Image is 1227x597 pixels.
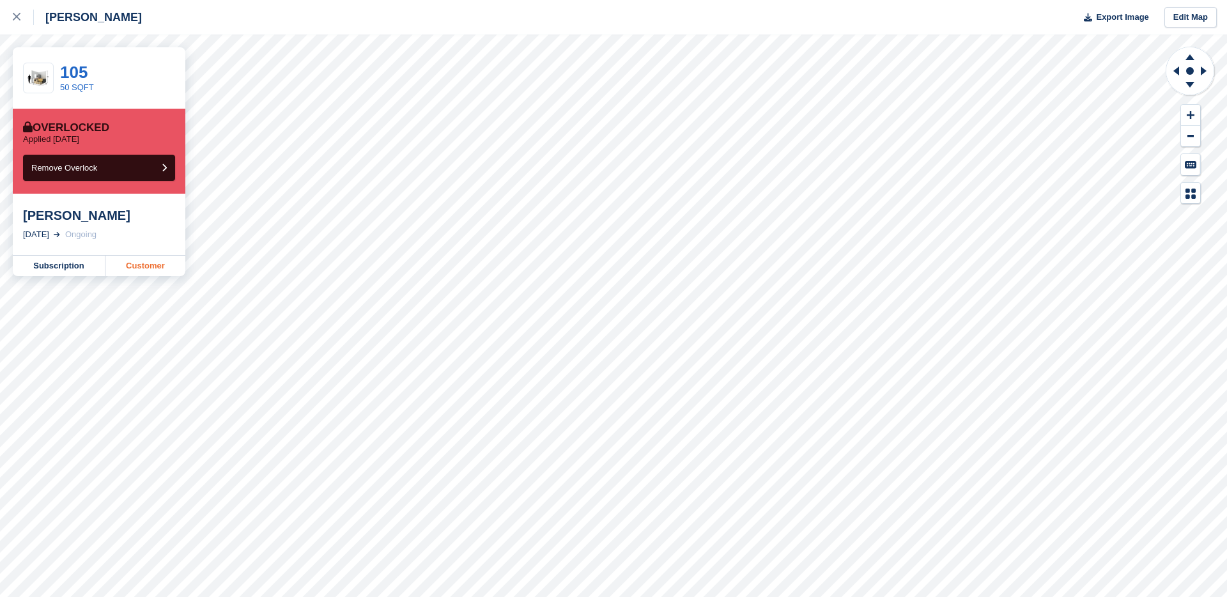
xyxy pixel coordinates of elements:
[65,228,96,241] div: Ongoing
[60,82,94,92] a: 50 SQFT
[1181,183,1200,204] button: Map Legend
[31,163,97,173] span: Remove Overlock
[23,155,175,181] button: Remove Overlock
[1181,126,1200,147] button: Zoom Out
[60,63,88,82] a: 105
[1076,7,1149,28] button: Export Image
[13,256,105,276] a: Subscription
[23,208,175,223] div: [PERSON_NAME]
[24,67,53,89] img: 50-sqft-unit%20(1).jpg
[23,121,109,134] div: Overlocked
[1096,11,1148,24] span: Export Image
[54,232,60,237] img: arrow-right-light-icn-cde0832a797a2874e46488d9cf13f60e5c3a73dbe684e267c42b8395dfbc2abf.svg
[23,228,49,241] div: [DATE]
[23,134,79,144] p: Applied [DATE]
[1164,7,1217,28] a: Edit Map
[105,256,185,276] a: Customer
[1181,105,1200,126] button: Zoom In
[1181,154,1200,175] button: Keyboard Shortcuts
[34,10,142,25] div: [PERSON_NAME]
